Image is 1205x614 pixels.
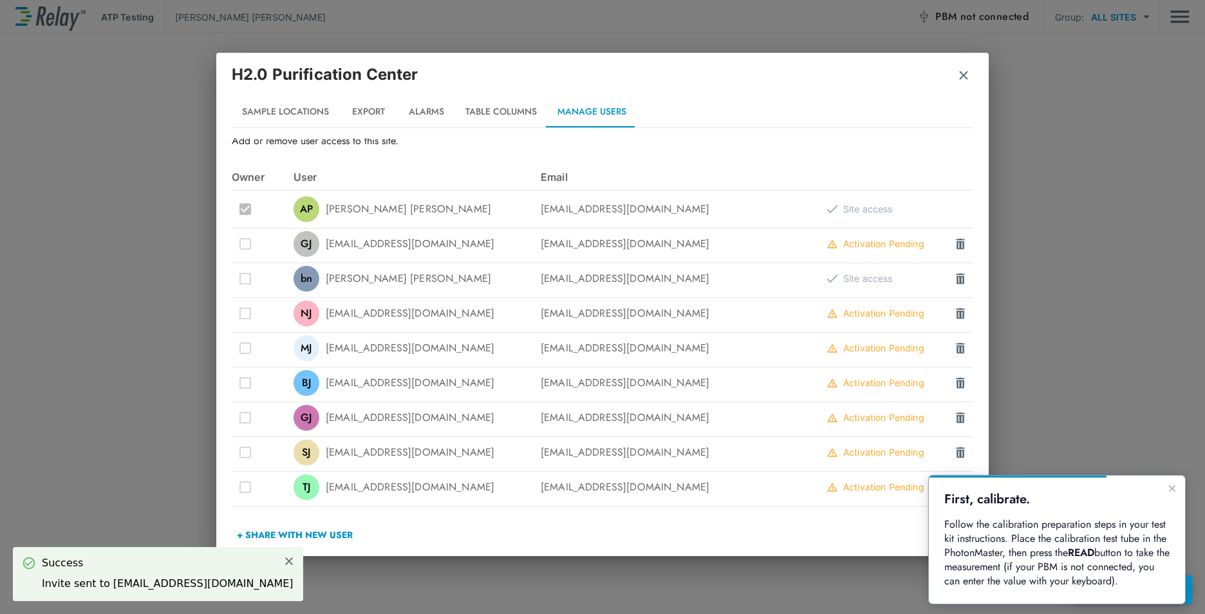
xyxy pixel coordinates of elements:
div: [EMAIL_ADDRESS][DOMAIN_NAME] [541,479,788,495]
div: [EMAIL_ADDRESS][DOMAIN_NAME] [294,335,541,361]
div: Email [541,169,788,185]
div: AP [294,196,319,222]
img: check Icon [827,483,838,492]
div: [EMAIL_ADDRESS][DOMAIN_NAME] [541,306,788,321]
div: [EMAIL_ADDRESS][DOMAIN_NAME] [294,474,541,500]
div: Activation Pending [827,306,924,321]
img: check Icon [827,274,838,283]
img: check Icon [827,448,838,457]
div: [PERSON_NAME] [PERSON_NAME] [294,266,541,292]
div: User [294,169,541,185]
img: check Icon [827,309,838,318]
img: Drawer Icon [954,342,967,355]
p: Add or remove user access to this site. [232,133,973,149]
div: bn [294,266,319,292]
img: check Icon [827,344,838,353]
div: Activation Pending [827,375,924,391]
div: Activation Pending [827,479,924,495]
div: NJ [294,301,319,326]
div: Site access [827,201,893,217]
img: Close Icon [283,555,295,567]
img: check Icon [827,239,838,248]
div: GJ [294,405,319,431]
img: Drawer Icon [954,237,967,250]
div: [EMAIL_ADDRESS][DOMAIN_NAME] [541,201,788,217]
button: Table Columns [455,97,547,127]
img: Drawer Icon [954,272,967,285]
img: check Icon [827,378,838,387]
div: Owner [232,169,294,185]
img: Drawer Icon [954,307,967,320]
div: [EMAIL_ADDRESS][DOMAIN_NAME] [294,370,541,396]
div: [EMAIL_ADDRESS][DOMAIN_NAME] [541,375,788,391]
div: MJ [294,335,319,361]
p: H2.0 Purification Center [232,63,418,86]
div: [EMAIL_ADDRESS][DOMAIN_NAME] [541,236,788,252]
img: check Icon [827,205,838,214]
div: Activation Pending [827,340,924,356]
div: [PERSON_NAME] [PERSON_NAME] [294,196,541,222]
div: [EMAIL_ADDRESS][DOMAIN_NAME] [541,340,788,356]
img: check Icon [827,413,838,422]
div: [EMAIL_ADDRESS][DOMAIN_NAME] [294,405,541,431]
div: [EMAIL_ADDRESS][DOMAIN_NAME] [541,271,788,286]
div: [EMAIL_ADDRESS][DOMAIN_NAME] [294,440,541,465]
div: Success [42,555,294,571]
img: Remove [957,69,970,82]
button: Sample Locations [232,97,339,127]
iframe: tooltip [929,476,1185,604]
div: Activation Pending [827,410,924,425]
div: GJ [294,231,319,257]
div: [EMAIL_ADDRESS][DOMAIN_NAME] [541,445,788,460]
div: TJ [294,474,319,500]
img: Drawer Icon [954,411,967,424]
div: Invite sent to [EMAIL_ADDRESS][DOMAIN_NAME] [42,576,294,591]
button: + Share with New User [232,519,358,550]
div: Activation Pending [827,445,924,460]
div: Site access [827,271,893,286]
button: Alarms [397,97,455,127]
div: BJ [294,370,319,396]
img: Success [23,557,35,570]
button: Manage Users [547,97,637,127]
button: Export [339,97,397,127]
img: Drawer Icon [954,377,967,389]
div: [EMAIL_ADDRESS][DOMAIN_NAME] [294,301,541,326]
div: [EMAIL_ADDRESS][DOMAIN_NAME] [294,231,541,257]
div: Activation Pending [827,236,924,252]
div: SJ [294,440,319,465]
img: Drawer Icon [954,446,967,459]
div: [EMAIL_ADDRESS][DOMAIN_NAME] [541,410,788,425]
